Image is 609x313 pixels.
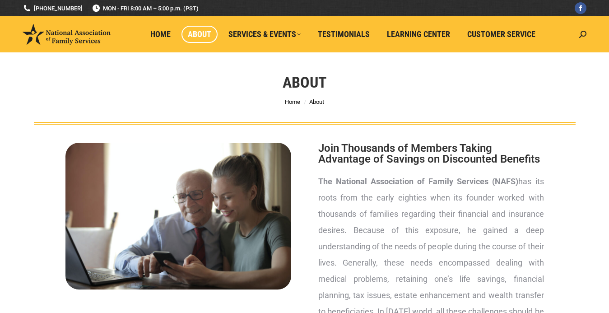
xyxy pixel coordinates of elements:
[461,26,542,43] a: Customer Service
[150,29,171,39] span: Home
[467,29,535,39] span: Customer Service
[387,29,450,39] span: Learning Center
[318,29,370,39] span: Testimonials
[23,24,111,45] img: National Association of Family Services
[318,143,544,164] h2: Join Thousands of Members Taking Advantage of Savings on Discounted Benefits
[92,4,199,13] span: MON - FRI 8:00 AM – 5:00 p.m. (PST)
[309,98,324,105] span: About
[144,26,177,43] a: Home
[283,72,326,92] h1: About
[23,4,83,13] a: [PHONE_NUMBER]
[181,26,218,43] a: About
[311,26,376,43] a: Testimonials
[65,143,291,290] img: About National Association of Family Services
[188,29,211,39] span: About
[575,2,586,14] a: Facebook page opens in new window
[285,98,300,105] a: Home
[228,29,301,39] span: Services & Events
[318,177,519,186] strong: The National Association of Family Services (NAFS)
[381,26,456,43] a: Learning Center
